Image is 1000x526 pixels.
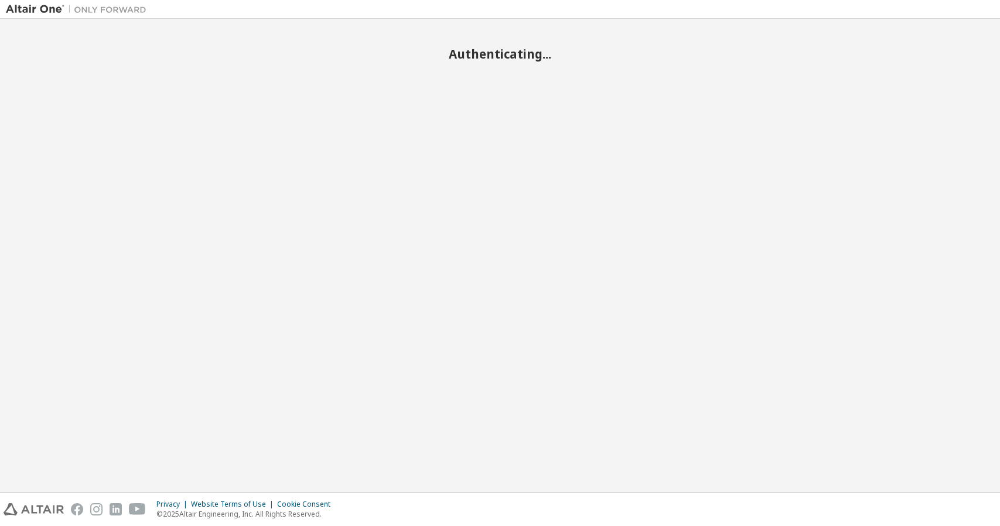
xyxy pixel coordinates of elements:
[90,503,103,515] img: instagram.svg
[156,509,337,519] p: © 2025 Altair Engineering, Inc. All Rights Reserved.
[6,4,152,15] img: Altair One
[6,46,994,62] h2: Authenticating...
[110,503,122,515] img: linkedin.svg
[4,503,64,515] img: altair_logo.svg
[129,503,146,515] img: youtube.svg
[191,500,277,509] div: Website Terms of Use
[156,500,191,509] div: Privacy
[277,500,337,509] div: Cookie Consent
[71,503,83,515] img: facebook.svg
